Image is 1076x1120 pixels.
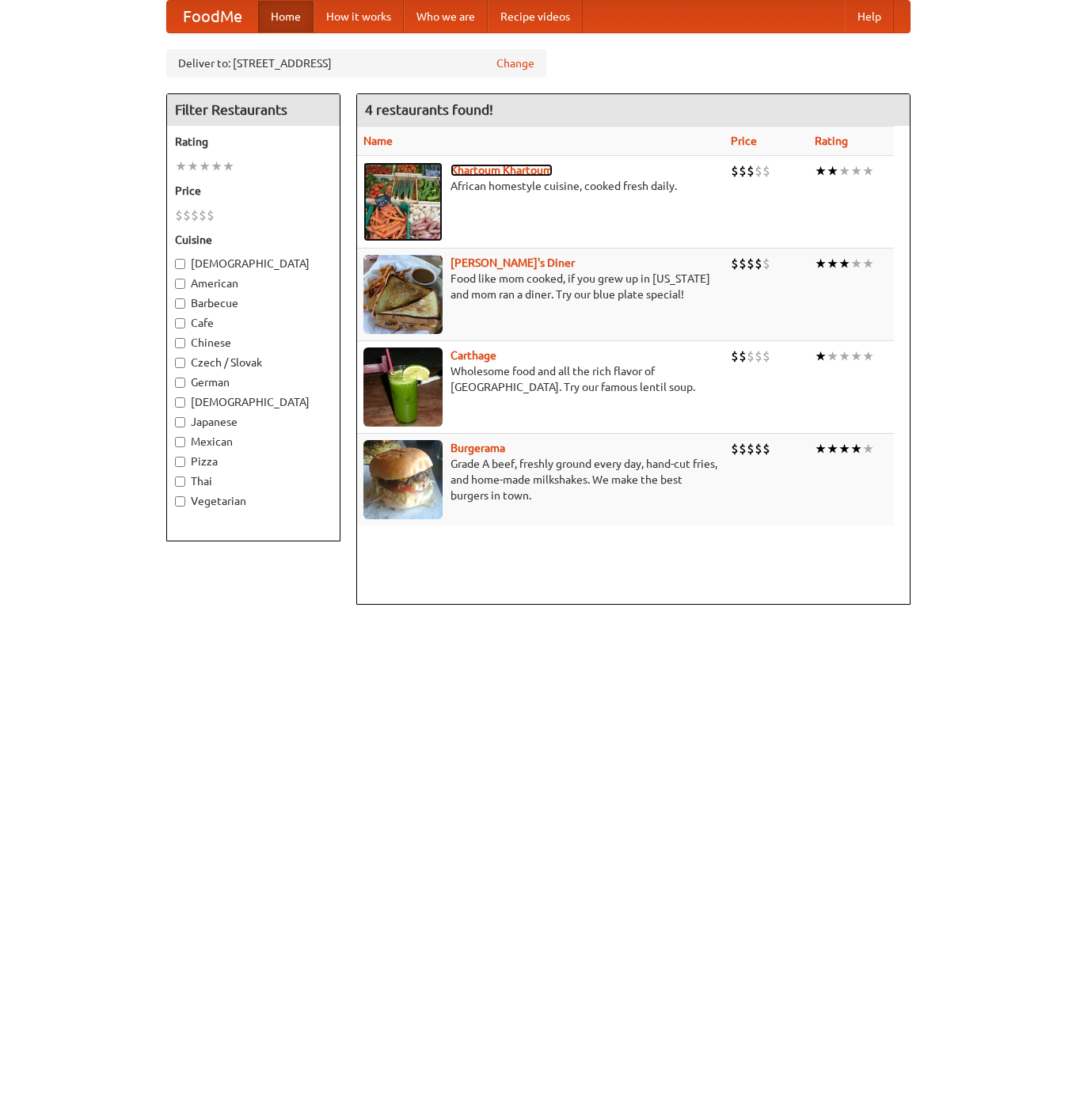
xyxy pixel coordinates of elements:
label: American [175,275,332,291]
input: Chinese [175,338,185,348]
ng-pluralize: 4 restaurants found! [365,102,493,117]
a: [PERSON_NAME]'s Diner [451,256,575,269]
a: Change [496,55,534,71]
input: Japanese [175,417,185,427]
a: Name [363,135,393,147]
input: American [175,279,185,289]
a: How it works [314,1,404,32]
li: $ [747,255,755,272]
label: Japanese [175,414,332,430]
li: $ [739,440,747,457]
li: ★ [850,255,862,272]
a: Burgerama [451,442,505,454]
li: $ [191,207,199,224]
li: $ [747,162,755,180]
label: Thai [175,473,332,489]
li: $ [731,162,739,180]
h5: Price [175,183,332,199]
li: $ [739,255,747,272]
a: Rating [815,135,848,147]
li: $ [731,440,739,457]
li: ★ [199,158,211,175]
li: ★ [838,440,850,457]
a: FoodMe [167,1,258,32]
label: German [175,374,332,390]
li: $ [762,255,770,272]
li: ★ [815,162,827,180]
p: Grade A beef, freshly ground every day, hand-cut fries, and home-made milkshakes. We make the bes... [363,456,718,503]
label: Vegetarian [175,493,332,509]
label: Pizza [175,454,332,469]
li: ★ [815,347,827,365]
input: [DEMOGRAPHIC_DATA] [175,397,185,408]
label: Czech / Slovak [175,355,332,370]
li: $ [731,347,739,365]
li: $ [755,347,762,365]
img: sallys.jpg [363,255,443,334]
img: burgerama.jpg [363,440,443,519]
a: Carthage [451,349,496,362]
h5: Cuisine [175,232,332,248]
li: $ [207,207,215,224]
li: ★ [862,347,874,365]
input: Czech / Slovak [175,358,185,368]
li: $ [762,347,770,365]
li: $ [183,207,191,224]
li: ★ [827,162,838,180]
li: ★ [827,440,838,457]
li: $ [739,347,747,365]
li: $ [175,207,183,224]
input: German [175,378,185,388]
li: $ [755,255,762,272]
a: Price [731,135,757,147]
p: Wholesome food and all the rich flavor of [GEOGRAPHIC_DATA]. Try our famous lentil soup. [363,363,718,395]
a: Recipe videos [488,1,583,32]
li: ★ [827,347,838,365]
li: $ [199,207,207,224]
li: ★ [862,440,874,457]
li: $ [762,162,770,180]
label: Barbecue [175,295,332,311]
li: $ [755,440,762,457]
li: ★ [838,162,850,180]
li: ★ [815,255,827,272]
li: ★ [222,158,234,175]
input: Mexican [175,437,185,447]
h4: Filter Restaurants [167,94,340,126]
label: [DEMOGRAPHIC_DATA] [175,256,332,271]
label: Cafe [175,315,332,331]
label: [DEMOGRAPHIC_DATA] [175,394,332,410]
img: carthage.jpg [363,347,443,427]
li: ★ [211,158,222,175]
li: ★ [850,162,862,180]
li: $ [762,440,770,457]
li: $ [747,347,755,365]
input: [DEMOGRAPHIC_DATA] [175,259,185,269]
li: ★ [862,255,874,272]
li: ★ [838,347,850,365]
a: Khartoum Khartoum [451,164,553,177]
input: Cafe [175,318,185,328]
input: Pizza [175,457,185,467]
a: Home [258,1,314,32]
li: ★ [827,255,838,272]
p: Food like mom cooked, if you grew up in [US_STATE] and mom ran a diner. Try our blue plate special! [363,271,718,302]
input: Vegetarian [175,496,185,507]
input: Barbecue [175,298,185,309]
li: $ [731,255,739,272]
a: Help [845,1,894,32]
li: ★ [815,440,827,457]
h5: Rating [175,134,332,150]
p: African homestyle cuisine, cooked fresh daily. [363,178,718,194]
label: Chinese [175,335,332,351]
li: ★ [850,440,862,457]
div: Deliver to: [STREET_ADDRESS] [166,49,546,78]
li: ★ [175,158,187,175]
li: ★ [187,158,199,175]
input: Thai [175,476,185,487]
img: khartoum.jpg [363,162,443,241]
li: ★ [838,255,850,272]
